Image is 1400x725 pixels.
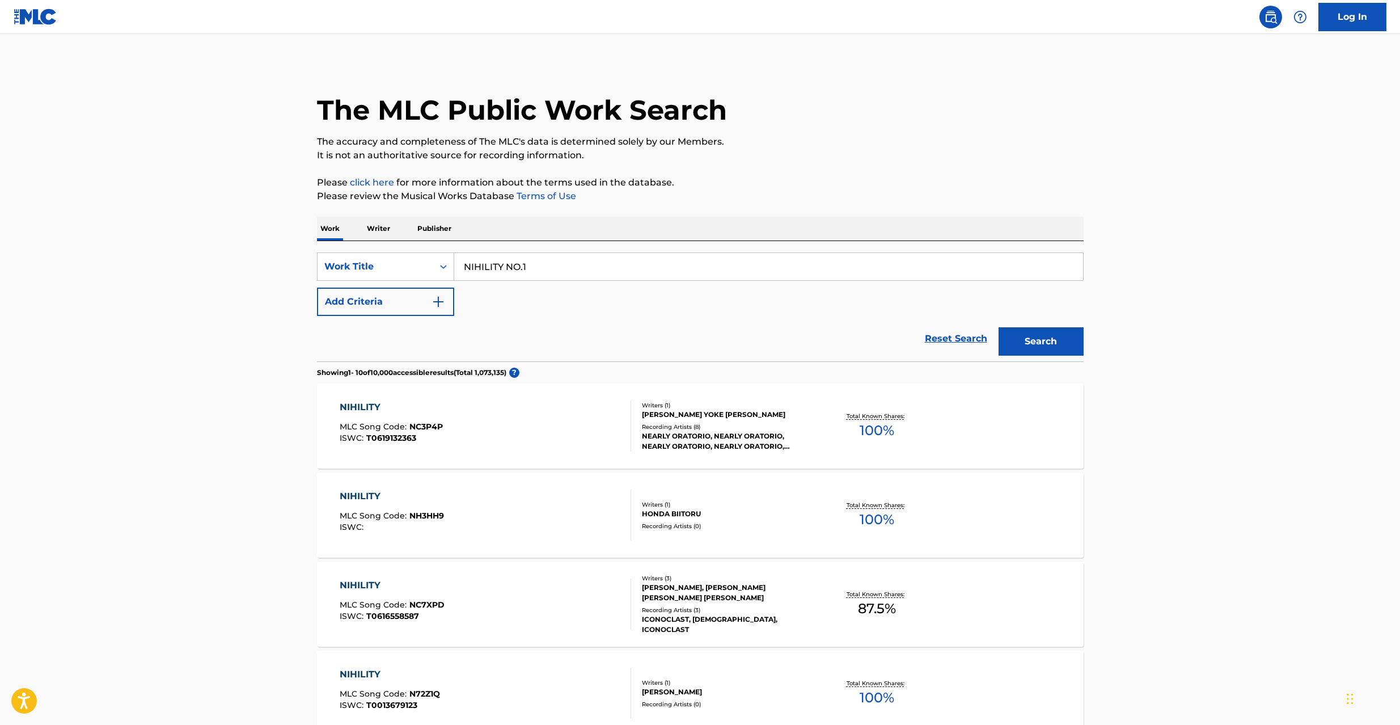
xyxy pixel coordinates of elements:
div: [PERSON_NAME] YOKE [PERSON_NAME] [642,410,813,420]
img: 9d2ae6d4665cec9f34b9.svg [432,295,445,309]
div: NIHILITY [340,668,440,681]
div: Help [1289,6,1312,28]
div: Work Title [324,260,426,273]
p: Please review the Musical Works Database [317,189,1084,203]
span: ISWC : [340,433,366,443]
a: NIHILITYMLC Song Code:NH3HH9ISWC:Writers (1)HONDA BIITORURecording Artists (0)Total Known Shares:... [317,473,1084,558]
p: Showing 1 - 10 of 10,000 accessible results (Total 1,073,135 ) [317,368,506,378]
a: Terms of Use [514,191,576,201]
a: NIHILITYMLC Song Code:NC3P4PISWC:T0619132363Writers (1)[PERSON_NAME] YOKE [PERSON_NAME]Recording ... [317,383,1084,469]
div: Recording Artists ( 0 ) [642,700,813,709]
div: NIHILITY [340,490,444,503]
span: MLC Song Code : [340,511,409,521]
a: Reset Search [919,326,993,351]
div: ICONOCLAST, [DEMOGRAPHIC_DATA], ICONOCLAST [642,614,813,635]
span: 100 % [860,509,894,530]
span: T0013679123 [366,700,417,710]
span: ISWC : [340,611,366,621]
span: NC3P4P [409,421,443,432]
div: Writers ( 1 ) [642,500,813,509]
span: MLC Song Code : [340,421,409,432]
img: search [1264,10,1278,24]
p: Writer [363,217,394,241]
span: MLC Song Code : [340,689,409,699]
img: help [1293,10,1307,24]
div: Recording Artists ( 8 ) [642,423,813,431]
span: ? [509,368,519,378]
span: NH3HH9 [409,511,444,521]
div: HONDA BIITORU [642,509,813,519]
span: ISWC : [340,522,366,532]
a: click here [350,177,394,188]
div: Recording Artists ( 3 ) [642,606,813,614]
button: Add Criteria [317,288,454,316]
a: Log In [1318,3,1386,31]
div: Writers ( 1 ) [642,401,813,410]
p: It is not an authoritative source for recording information. [317,149,1084,162]
div: NEARLY ORATORIO, NEARLY ORATORIO, NEARLY ORATORIO, NEARLY ORATORIO, NEARLY ORATORIO [642,431,813,452]
div: Recording Artists ( 0 ) [642,522,813,530]
form: Search Form [317,252,1084,361]
div: NIHILITY [340,579,445,592]
p: Please for more information about the terms used in the database. [317,176,1084,189]
p: Total Known Shares: [847,412,907,420]
span: T0616558587 [366,611,419,621]
span: N72Z1Q [409,689,440,699]
span: MLC Song Code : [340,600,409,610]
a: Public Search [1259,6,1282,28]
div: [PERSON_NAME], [PERSON_NAME] [PERSON_NAME] [PERSON_NAME] [642,583,813,603]
iframe: Chat Widget [1343,671,1400,725]
div: [PERSON_NAME] [642,687,813,697]
div: NIHILITY [340,401,443,414]
span: 87.5 % [858,598,896,619]
span: 100 % [860,420,894,441]
p: Work [317,217,343,241]
span: 100 % [860,688,894,708]
div: Writers ( 3 ) [642,574,813,583]
p: The accuracy and completeness of The MLC's data is determined solely by our Members. [317,135,1084,149]
span: ISWC : [340,700,366,710]
p: Publisher [414,217,455,241]
span: NC7XPD [409,600,445,610]
button: Search [999,327,1084,356]
div: Writers ( 1 ) [642,678,813,687]
p: Total Known Shares: [847,679,907,688]
div: Drag [1347,682,1354,716]
h1: The MLC Public Work Search [317,93,727,127]
a: NIHILITYMLC Song Code:NC7XPDISWC:T0616558587Writers (3)[PERSON_NAME], [PERSON_NAME] [PERSON_NAME]... [317,562,1084,647]
span: T0619132363 [366,433,416,443]
p: Total Known Shares: [847,590,907,598]
p: Total Known Shares: [847,501,907,509]
img: MLC Logo [14,9,57,25]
